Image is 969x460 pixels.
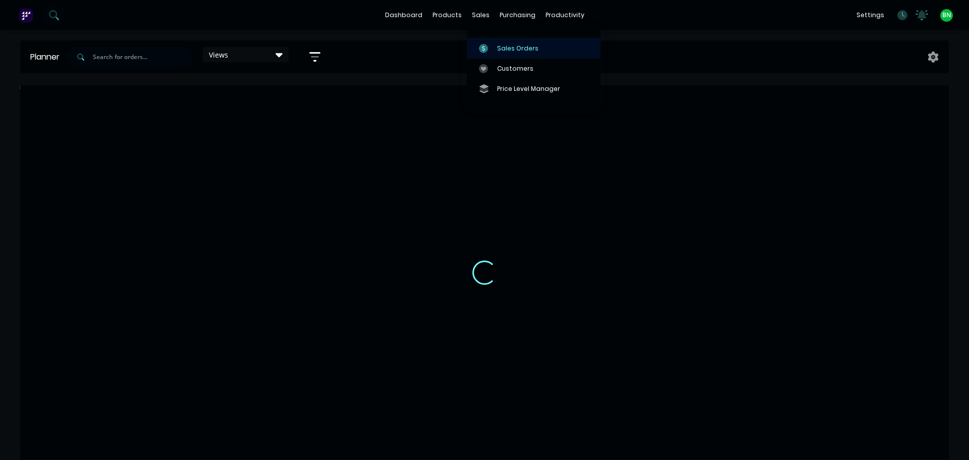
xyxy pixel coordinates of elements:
div: Planner [30,51,65,63]
a: Customers [467,59,601,79]
span: Views [209,49,228,60]
div: purchasing [495,8,541,23]
div: settings [851,8,889,23]
div: products [427,8,467,23]
img: Factory [18,8,33,23]
input: Search for orders... [93,47,193,67]
a: dashboard [380,8,427,23]
div: Price Level Manager [497,84,560,93]
div: Sales Orders [497,44,539,53]
div: productivity [541,8,589,23]
span: BN [942,11,951,20]
a: Price Level Manager [467,79,601,99]
div: sales [467,8,495,23]
div: Customers [497,64,533,73]
a: Sales Orders [467,38,601,58]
